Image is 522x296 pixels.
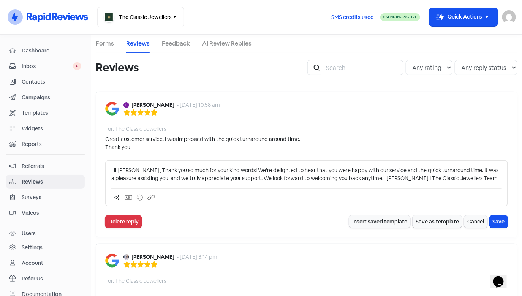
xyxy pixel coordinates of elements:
[6,272,85,286] a: Refer Us
[22,93,81,101] span: Campaigns
[126,39,150,48] a: Reviews
[22,62,73,70] span: Inbox
[105,125,166,133] div: For: The Classic Jewellers
[22,162,81,170] span: Referrals
[22,209,81,217] span: Videos
[105,135,300,151] div: Great customer service. I was impressed with the quick turnaround around time. Thank you
[73,62,81,70] span: 0
[97,7,184,27] button: The Classic Jewellers
[22,109,81,117] span: Templates
[22,47,81,55] span: Dashboard
[490,215,508,228] button: Save
[22,259,43,267] div: Account
[22,244,43,252] div: Settings
[105,215,142,228] button: Delete reply
[131,253,174,261] b: [PERSON_NAME]
[6,106,85,120] a: Templates
[123,254,129,260] img: Avatar
[6,90,85,104] a: Campaigns
[162,39,190,48] a: Feedback
[413,215,462,228] button: Save as template
[429,8,498,26] button: Quick Actions
[22,125,81,133] span: Widgets
[6,226,85,241] a: Users
[464,215,487,228] button: Cancel
[105,254,119,268] img: Image
[22,178,81,186] span: Reviews
[6,122,85,136] a: Widgets
[6,256,85,270] a: Account
[202,39,252,48] a: AI Review Replies
[96,39,114,48] a: Forms
[123,102,129,108] img: Avatar
[6,190,85,204] a: Surveys
[6,159,85,173] a: Referrals
[490,266,514,288] iframe: chat widget
[177,101,220,109] div: - [DATE] 10:58 am
[386,14,417,19] span: Sending Active
[6,137,85,151] a: Reports
[22,140,81,148] span: Reports
[22,275,81,283] span: Refer Us
[502,10,516,24] img: User
[321,60,403,75] input: Search
[22,230,36,237] div: Users
[6,241,85,255] a: Settings
[111,166,502,182] p: Hi [PERSON_NAME], Thank you so much for your kind words! We’re delighted to hear that you were ha...
[380,13,420,22] a: Sending Active
[349,215,410,228] button: Insert saved template
[6,75,85,89] a: Contacts
[325,13,380,21] a: SMS credits used
[6,44,85,58] a: Dashboard
[131,101,174,109] b: [PERSON_NAME]
[96,55,139,80] h1: Reviews
[6,206,85,220] a: Videos
[331,13,374,21] span: SMS credits used
[177,253,217,261] div: - [DATE] 3:14 pm
[6,175,85,189] a: Reviews
[6,59,85,73] a: Inbox 0
[22,193,81,201] span: Surveys
[22,78,81,86] span: Contacts
[105,277,166,285] div: For: The Classic Jewellers
[105,102,119,116] img: Image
